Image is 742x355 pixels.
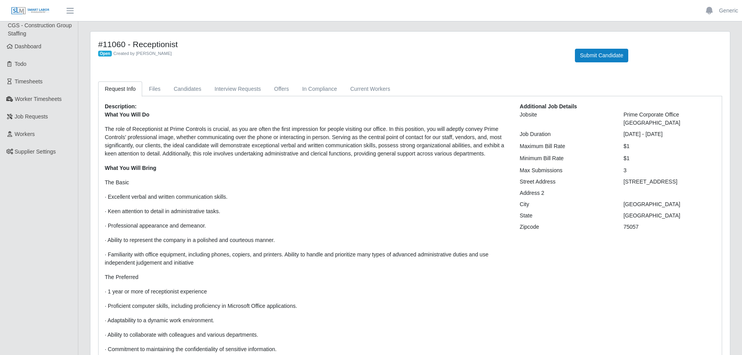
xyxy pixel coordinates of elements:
div: [DATE] - [DATE] [618,130,721,138]
div: 3 [618,166,721,175]
div: Zipcode [514,223,617,231]
p: · Familiarity with office equipment, including phones, copiers, and printers. Ability to handle a... [105,251,508,267]
a: Offers [268,81,296,97]
div: Prime Corporate Office [GEOGRAPHIC_DATA] [618,111,721,127]
p: · Keen attention to detail in administrative tasks. [105,207,508,215]
div: Maximum Bill Rate [514,142,617,150]
a: Generic [719,7,738,15]
div: State [514,212,617,220]
span: Worker Timesheets [15,96,62,102]
b: Additional Job Details [520,103,577,110]
a: Current Workers [344,81,397,97]
b: Description: [105,103,137,110]
a: Files [142,81,167,97]
p: The Preferred [105,273,508,281]
div: Street Address [514,178,617,186]
span: Workers [15,131,35,137]
div: $1 [618,154,721,162]
div: Minimum Bill Rate [514,154,617,162]
p: The Basic [105,178,508,187]
span: Timesheets [15,78,43,85]
img: SLM Logo [11,7,50,15]
p: · Professional appearance and demeanor. [105,222,508,230]
a: Candidates [167,81,208,97]
span: Dashboard [15,43,42,49]
div: Max Submissions [514,166,617,175]
div: $1 [618,142,721,150]
strong: What You Will Bring [105,165,156,171]
p: · Commitment to maintaining the confidentiality of sensitive information. [105,345,508,353]
span: Created by [PERSON_NAME] [113,51,172,56]
div: Job Duration [514,130,617,138]
span: Todo [15,61,26,67]
span: Open [98,51,112,57]
div: [STREET_ADDRESS] [618,178,721,186]
button: Submit Candidate [575,49,628,62]
span: Supplier Settings [15,148,56,155]
a: In Compliance [296,81,344,97]
strong: What You Will Do [105,111,149,118]
p: · Ability to collaborate with colleagues and various departments. [105,331,508,339]
div: [GEOGRAPHIC_DATA] [618,212,721,220]
p: · Excellent verbal and written communication skills. [105,193,508,201]
div: 75057 [618,223,721,231]
div: [GEOGRAPHIC_DATA] [618,200,721,208]
div: City [514,200,617,208]
p: · 1 year or more of receptionist experience [105,288,508,296]
p: · Adaptability to a dynamic work environment. [105,316,508,325]
p: · Ability to represent the company in a polished and courteous manner. [105,236,508,244]
p: The role of Receptionist at Prime Controls is crucial, as you are often the first impression for ... [105,125,508,158]
a: Interview Requests [208,81,268,97]
h4: #11060 - Receptionist [98,39,563,49]
div: Jobsite [514,111,617,127]
span: CGS - Construction Group Staffing [8,22,72,37]
p: · Proficient computer skills, including proficiency in Microsoft Office applications. [105,302,508,310]
a: Request Info [98,81,142,97]
div: Address 2 [514,189,617,197]
span: Job Requests [15,113,48,120]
